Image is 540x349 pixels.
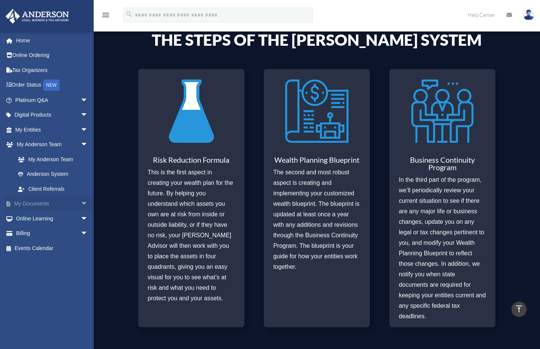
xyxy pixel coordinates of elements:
img: Wealth Planning Blueprint [285,75,349,148]
h4: The Steps of the [PERSON_NAME] System [138,32,495,51]
h3: Business Continuity Program [399,156,486,175]
span: arrow_drop_down [81,211,96,226]
a: Digital Productsarrow_drop_down [5,108,99,123]
span: arrow_drop_down [81,108,96,123]
span: arrow_drop_down [81,122,96,138]
span: arrow_drop_down [81,137,96,153]
a: vertical_align_top [511,301,527,317]
i: search [125,10,133,18]
img: Anderson Advisors Platinum Portal [3,9,71,24]
i: menu [101,10,110,19]
p: The second and most robust aspect is creating and implementing your customized wealth blueprint. ... [273,167,360,272]
a: Online Ordering [5,48,99,63]
div: NEW [43,79,60,91]
img: User Pic [523,9,534,20]
i: vertical_align_top [515,304,524,313]
a: My Anderson Teamarrow_drop_down [5,137,99,152]
a: Anderson System [10,167,96,182]
p: In the third part of the program, we’ll periodically review your current situation to see if ther... [399,175,486,322]
span: arrow_drop_down [81,196,96,212]
a: Tax Organizers [5,63,99,78]
a: Events Calendar [5,241,99,256]
a: Order StatusNEW [5,78,99,93]
a: My Documentsarrow_drop_down [5,196,99,211]
a: menu [101,13,110,19]
img: Risk Reduction Formula [160,75,223,148]
a: My Anderson Team [10,152,99,167]
a: Online Learningarrow_drop_down [5,211,99,226]
h3: Risk Reduction Formula [148,156,235,167]
a: My Entitiesarrow_drop_down [5,122,99,137]
a: Home [5,33,99,48]
span: arrow_drop_down [81,93,96,108]
span: arrow_drop_down [81,226,96,241]
h3: Wealth Planning Blueprint [273,156,360,167]
a: Billingarrow_drop_down [5,226,99,241]
img: Business Continuity Program [411,75,474,148]
a: Platinum Q&Aarrow_drop_down [5,93,99,108]
p: This is the first aspect in creating your wealth plan for the future. By helping you understand w... [148,167,235,304]
a: Client Referrals [10,181,99,196]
